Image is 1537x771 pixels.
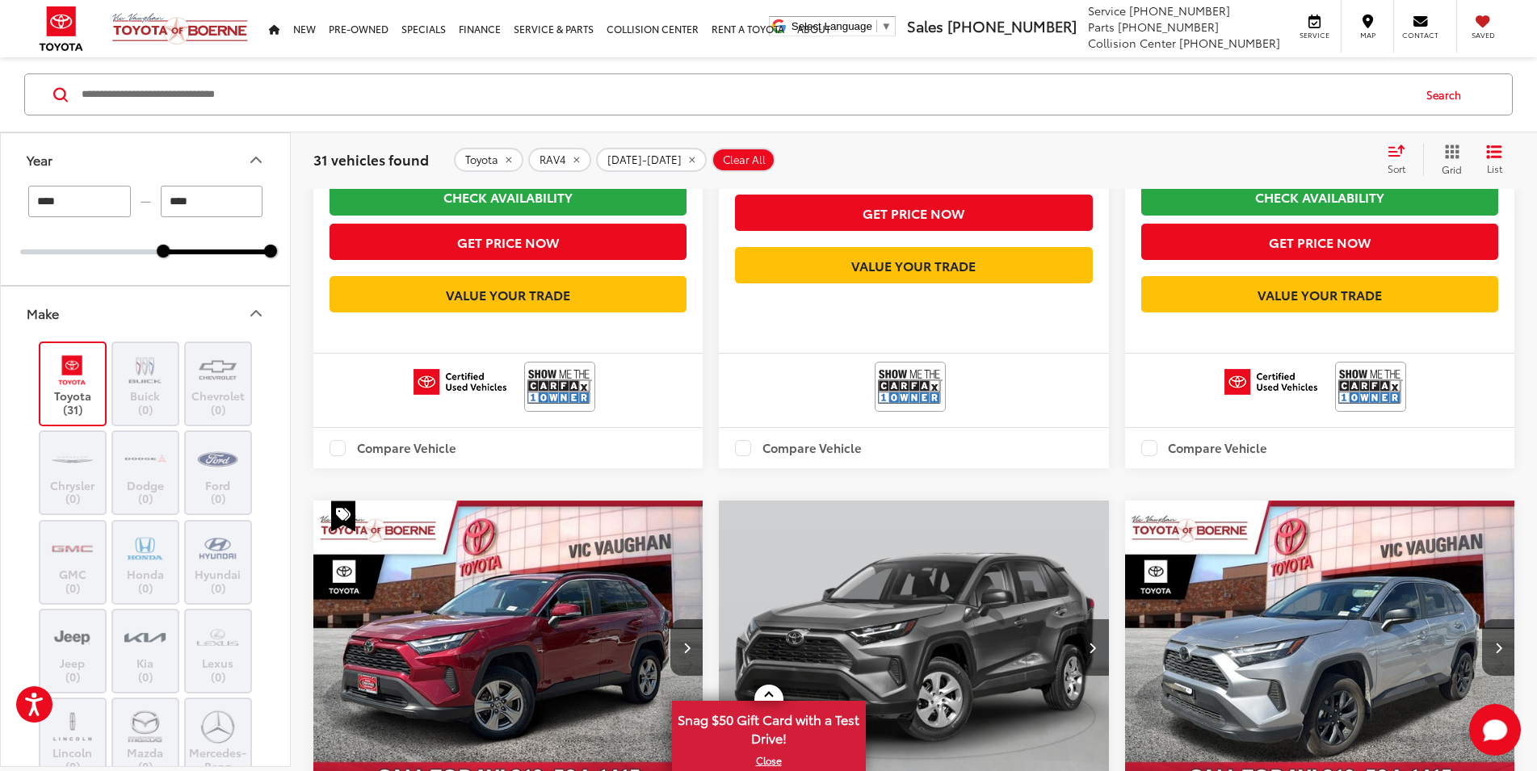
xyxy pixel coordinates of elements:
[735,195,1092,231] button: Get Price Now
[330,224,687,260] button: Get Price Now
[195,707,240,745] img: Vic Vaughan Toyota of Boerne in Boerne, TX)
[1423,144,1474,176] button: Grid View
[792,20,892,32] a: Select Language​
[40,440,106,505] label: Chrysler (0)
[1482,619,1514,676] button: Next image
[1224,369,1317,395] img: Toyota Certified Used Vehicles
[1469,704,1521,756] button: Toggle Chat Window
[186,440,251,505] label: Ford (0)
[465,153,498,166] span: Toyota
[186,618,251,684] label: Lexus (0)
[454,148,523,172] button: remove Toyota
[540,153,566,166] span: RAV4
[1088,2,1126,19] span: Service
[195,351,240,389] img: Vic Vaughan Toyota of Boerne in Boerne, TX)
[161,186,263,217] input: maximum
[246,304,266,323] div: Make
[331,501,355,531] span: Special
[123,618,167,656] img: Vic Vaughan Toyota of Boerne in Boerne, TX)
[195,440,240,478] img: Vic Vaughan Toyota of Boerne in Boerne, TX)
[136,195,156,208] span: —
[1141,276,1498,312] a: Value Your Trade
[723,153,766,166] span: Clear All
[80,75,1411,114] input: Search by Make, Model, or Keyword
[596,148,707,172] button: remove 2021-2024
[1380,144,1423,176] button: Select sort value
[330,440,456,456] label: Compare Vehicle
[607,153,682,166] span: [DATE]-[DATE]
[246,150,266,170] div: Year
[330,276,687,312] a: Value Your Trade
[1077,619,1109,676] button: Next image
[947,15,1077,36] span: [PHONE_NUMBER]
[123,707,167,745] img: Vic Vaughan Toyota of Boerne in Boerne, TX)
[111,12,249,45] img: Vic Vaughan Toyota of Boerne
[1411,74,1485,115] button: Search
[40,351,106,417] label: Toyota (31)
[1141,440,1268,456] label: Compare Vehicle
[1296,30,1333,40] span: Service
[1486,161,1502,175] span: List
[313,149,429,169] span: 31 vehicles found
[1469,704,1521,756] svg: Start Chat
[1118,19,1219,35] span: [PHONE_NUMBER]
[195,529,240,567] img: Vic Vaughan Toyota of Boerne in Boerne, TX)
[1338,365,1403,408] img: CarFax One Owner
[1402,30,1438,40] span: Contact
[1442,162,1462,176] span: Grid
[113,618,178,684] label: Kia (0)
[735,247,1092,283] a: Value Your Trade
[40,529,106,594] label: GMC (0)
[1465,30,1501,40] span: Saved
[27,305,59,321] div: Make
[195,618,240,656] img: Vic Vaughan Toyota of Boerne in Boerne, TX)
[40,618,106,684] label: Jeep (0)
[878,365,943,408] img: CarFax One Owner
[1,133,292,186] button: YearYear
[1141,178,1498,215] a: Check Availability
[186,351,251,417] label: Chevrolet (0)
[1350,30,1385,40] span: Map
[735,440,862,456] label: Compare Vehicle
[1,287,292,339] button: MakeMake
[28,186,131,217] input: minimum
[1388,161,1405,175] span: Sort
[881,20,892,32] span: ▼
[674,702,864,752] span: Snag $50 Gift Card with a Test Drive!
[528,148,591,172] button: remove RAV4
[113,529,178,594] label: Honda (0)
[414,369,506,395] img: Toyota Certified Used Vehicles
[712,148,775,172] button: Clear All
[50,618,94,656] img: Vic Vaughan Toyota of Boerne in Boerne, TX)
[527,365,592,408] img: CarFax One Owner
[1129,2,1230,19] span: [PHONE_NUMBER]
[123,440,167,478] img: Vic Vaughan Toyota of Boerne in Boerne, TX)
[1088,35,1176,51] span: Collision Center
[1141,224,1498,260] button: Get Price Now
[50,440,94,478] img: Vic Vaughan Toyota of Boerne in Boerne, TX)
[876,20,877,32] span: ​
[792,20,872,32] span: Select Language
[27,152,52,167] div: Year
[50,351,94,389] img: Vic Vaughan Toyota of Boerne in Boerne, TX)
[123,529,167,567] img: Vic Vaughan Toyota of Boerne in Boerne, TX)
[1088,19,1115,35] span: Parts
[1179,35,1280,51] span: [PHONE_NUMBER]
[186,529,251,594] label: Hyundai (0)
[123,351,167,389] img: Vic Vaughan Toyota of Boerne in Boerne, TX)
[50,529,94,567] img: Vic Vaughan Toyota of Boerne in Boerne, TX)
[907,15,943,36] span: Sales
[113,351,178,417] label: Buick (0)
[670,619,703,676] button: Next image
[1474,144,1514,176] button: List View
[50,707,94,745] img: Vic Vaughan Toyota of Boerne in Boerne, TX)
[113,440,178,505] label: Dodge (0)
[330,178,687,215] a: Check Availability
